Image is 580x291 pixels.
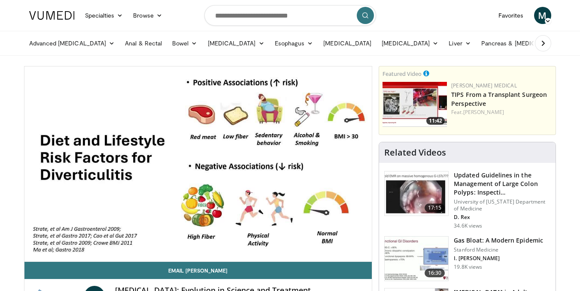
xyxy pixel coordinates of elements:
a: Bowel [167,35,202,52]
p: 19.8K views [454,264,482,270]
a: [MEDICAL_DATA] [203,35,270,52]
img: 4003d3dc-4d84-4588-a4af-bb6b84f49ae6.150x105_q85_crop-smart_upscale.jpg [383,82,447,127]
a: Liver [443,35,476,52]
span: 17:15 [425,204,445,212]
a: TIPS From a Transplant Surgeon Perspective [451,90,547,108]
a: [MEDICAL_DATA] [318,35,377,52]
input: Search topics, interventions [204,5,376,26]
p: I. [PERSON_NAME] [454,255,543,262]
a: [PERSON_NAME] [463,108,504,116]
div: Feat. [451,108,552,116]
p: Stanford Medicine [454,246,543,253]
span: 16:30 [425,269,445,277]
a: Anal & Rectal [120,35,167,52]
img: 480ec31d-e3c1-475b-8289-0a0659db689a.150x105_q85_crop-smart_upscale.jpg [385,237,448,281]
img: VuMedi Logo [29,11,75,20]
a: Browse [128,7,167,24]
a: 11:42 [383,82,447,127]
a: Email [PERSON_NAME] [24,262,372,279]
a: Favorites [493,7,529,24]
a: M [534,7,551,24]
h4: Related Videos [384,147,446,158]
span: 11:42 [426,117,445,125]
img: dfcfcb0d-b871-4e1a-9f0c-9f64970f7dd8.150x105_q85_crop-smart_upscale.jpg [385,171,448,216]
p: 34.6K views [454,222,482,229]
a: 17:15 Updated Guidelines in the Management of Large Colon Polyps: Inspecti… University of [US_STA... [384,171,550,229]
a: 16:30 Gas Bloat: A Modern Epidemic Stanford Medicine I. [PERSON_NAME] 19.8K views [384,236,550,282]
a: Pancreas & [MEDICAL_DATA] [476,35,577,52]
h3: Gas Bloat: A Modern Epidemic [454,236,543,245]
h3: Updated Guidelines in the Management of Large Colon Polyps: Inspecti… [454,171,550,197]
a: Specialties [80,7,128,24]
a: Esophagus [270,35,319,52]
video-js: Video Player [24,66,372,262]
p: D. Rex [454,214,550,221]
a: Advanced [MEDICAL_DATA] [24,35,120,52]
a: [PERSON_NAME] Medical [451,82,517,89]
p: University of [US_STATE] Department of Medicine [454,198,550,212]
a: [MEDICAL_DATA] [377,35,443,52]
small: Featured Video [383,70,422,78]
